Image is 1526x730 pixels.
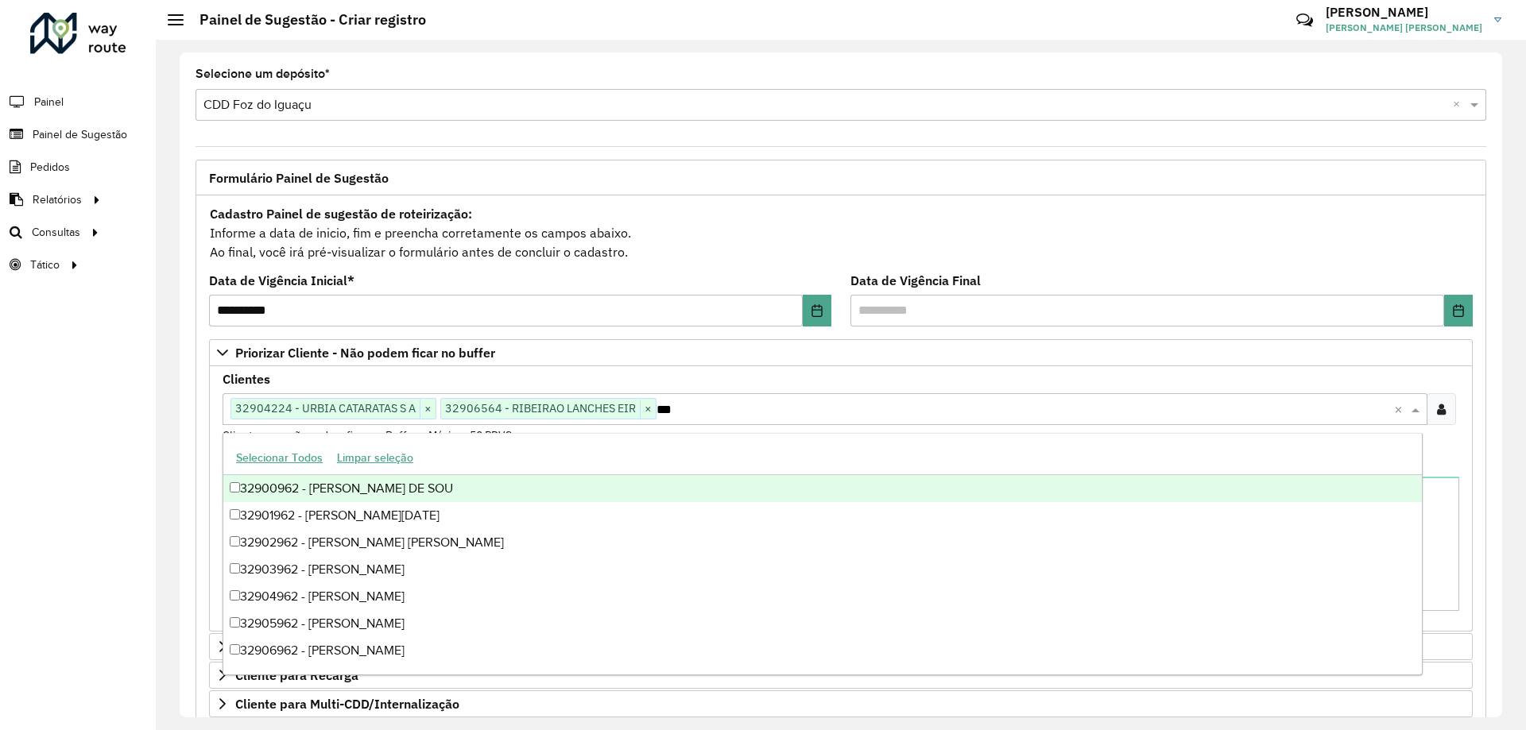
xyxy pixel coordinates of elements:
div: 32900962 - [PERSON_NAME] DE SOU [223,475,1422,502]
span: Consultas [32,224,80,241]
span: Priorizar Cliente - Não podem ficar no buffer [235,346,495,359]
a: Priorizar Cliente - Não podem ficar no buffer [209,339,1473,366]
span: Cliente para Multi-CDD/Internalização [235,697,459,710]
div: 32904962 - [PERSON_NAME] [223,583,1422,610]
div: 32905962 - [PERSON_NAME] [223,610,1422,637]
ng-dropdown-panel: Options list [223,433,1423,675]
label: Data de Vigência Final [850,271,981,290]
a: Cliente para Multi-CDD/Internalização [209,690,1473,717]
label: Clientes [223,369,270,388]
span: Cliente para Recarga [235,669,358,682]
span: 32906564 - RIBEIRAO LANCHES EIR [441,399,640,418]
button: Selecionar Todos [229,446,330,470]
span: Painel [34,94,64,110]
a: Cliente para Recarga [209,662,1473,689]
label: Selecione um depósito [196,64,330,83]
span: [PERSON_NAME] [PERSON_NAME] [1326,21,1482,35]
span: × [420,400,436,419]
span: Clear all [1394,400,1408,419]
div: 32903962 - [PERSON_NAME] [223,556,1422,583]
button: Choose Date [1444,295,1473,326]
button: Choose Date [803,295,831,326]
h2: Painel de Sugestão - Criar registro [184,11,426,29]
div: 32907962 - [PERSON_NAME] [223,664,1422,691]
span: Tático [30,257,60,273]
div: 32901962 - [PERSON_NAME][DATE] [223,502,1422,529]
a: Preservar Cliente - Devem ficar no buffer, não roteirizar [209,633,1473,660]
span: Clear all [1453,95,1466,114]
label: Data de Vigência Inicial [209,271,354,290]
a: Contato Rápido [1288,3,1322,37]
div: Informe a data de inicio, fim e preencha corretamente os campos abaixo. Ao final, você irá pré-vi... [209,203,1473,262]
strong: Cadastro Painel de sugestão de roteirização: [210,206,472,222]
button: Limpar seleção [330,446,420,470]
span: Pedidos [30,159,70,176]
span: Painel de Sugestão [33,126,127,143]
h3: [PERSON_NAME] [1326,5,1482,20]
div: 32902962 - [PERSON_NAME] [PERSON_NAME] [223,529,1422,556]
span: Formulário Painel de Sugestão [209,172,389,184]
div: 32906962 - [PERSON_NAME] [223,637,1422,664]
div: Priorizar Cliente - Não podem ficar no buffer [209,366,1473,632]
span: × [640,400,656,419]
small: Clientes que não podem ficar no Buffer – Máximo 50 PDVS [223,428,512,442]
span: Relatórios [33,191,82,208]
span: 32904224 - URBIA CATARATAS S A [231,399,420,418]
